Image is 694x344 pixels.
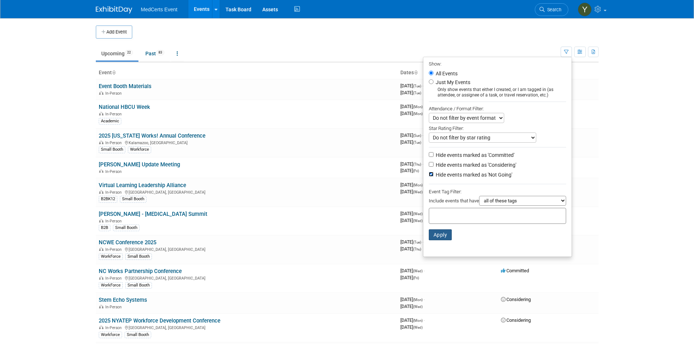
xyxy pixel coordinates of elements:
[128,146,151,153] div: Workforce
[434,171,512,178] label: Hide events marked as 'Not Going'
[96,25,132,39] button: Add Event
[125,253,152,260] div: Small Booth
[105,305,124,309] span: In-Person
[96,67,397,79] th: Event
[413,276,419,280] span: (Fri)
[413,183,423,187] span: (Mon)
[99,282,123,289] div: WorkForce
[413,247,421,251] span: (Thu)
[112,70,115,75] a: Sort by Event Name
[105,276,124,281] span: In-Person
[99,317,220,324] a: 2025 NYATEP Workforce Development Conference
[434,161,516,169] label: Hide events marked as 'Considering'
[413,319,423,323] span: (Mon)
[400,211,425,216] span: [DATE]
[99,141,103,144] img: In-Person Event
[99,189,395,195] div: [GEOGRAPHIC_DATA], [GEOGRAPHIC_DATA]
[105,169,124,174] span: In-Person
[400,268,425,273] span: [DATE]
[99,276,103,280] img: In-Person Event
[99,325,103,329] img: In-Person Event
[400,304,423,309] span: [DATE]
[429,87,566,98] div: Only show events that either I created, or I am tagged in (as attendee, or assignee of a task, or...
[99,219,103,222] img: In-Person Event
[141,7,177,12] span: MedCerts Event
[429,123,566,133] div: Star Rating Filter:
[424,268,425,273] span: -
[400,111,423,116] span: [DATE]
[429,229,452,240] button: Apply
[99,253,123,260] div: WorkForce
[501,317,531,323] span: Considering
[105,141,124,145] span: In-Person
[105,219,124,224] span: In-Person
[422,133,423,138] span: -
[400,189,423,194] span: [DATE]
[99,275,395,281] div: [GEOGRAPHIC_DATA], [GEOGRAPHIC_DATA]
[99,190,103,194] img: In-Person Event
[125,282,152,289] div: Small Booth
[578,3,592,16] img: Yenexis Quintana
[400,297,425,302] span: [DATE]
[96,47,138,60] a: Upcoming22
[140,47,170,60] a: Past83
[413,269,423,273] span: (Wed)
[99,146,125,153] div: Small Booth
[99,133,205,139] a: 2025 [US_STATE] Works! Annual Conference
[413,325,423,329] span: (Wed)
[501,268,529,273] span: Committed
[99,112,103,115] img: In-Person Event
[99,268,182,274] a: NC Works Partnership Conference
[413,105,423,109] span: (Mon)
[113,225,140,231] div: Small Booth
[429,59,566,68] div: Show:
[105,112,124,116] span: In-Person
[96,6,132,13] img: ExhibitDay
[434,71,458,76] label: All Events
[120,196,146,202] div: Small Booth
[99,118,121,124] div: Academic
[400,168,419,173] span: [DATE]
[429,104,566,113] div: Attendance / Format Filter:
[99,169,103,173] img: In-Person Event
[99,305,103,308] img: In-Person Event
[434,151,514,159] label: Hide events marked as 'Committed'
[422,161,423,167] span: -
[397,67,498,79] th: Dates
[99,297,147,303] a: Stem Echo Systems
[99,91,103,95] img: In-Person Event
[400,83,423,88] span: [DATE]
[424,317,425,323] span: -
[413,240,421,244] span: (Tue)
[99,211,207,217] a: [PERSON_NAME] - [MEDICAL_DATA] Summit
[99,239,156,246] a: NCWE Conference 2025
[99,83,152,90] a: Event Booth Materials
[413,169,419,173] span: (Fri)
[413,298,423,302] span: (Mon)
[105,325,124,330] span: In-Person
[413,84,421,88] span: (Tue)
[413,91,421,95] span: (Tue)
[545,7,561,12] span: Search
[99,104,150,110] a: National HBCU Week
[424,297,425,302] span: -
[400,246,421,252] span: [DATE]
[501,297,531,302] span: Considering
[400,317,425,323] span: [DATE]
[125,50,133,55] span: 22
[414,70,417,75] a: Sort by Start Date
[400,239,423,245] span: [DATE]
[400,104,425,109] span: [DATE]
[99,246,395,252] div: [GEOGRAPHIC_DATA], [GEOGRAPHIC_DATA]
[413,219,423,223] span: (Wed)
[400,218,423,223] span: [DATE]
[400,275,419,280] span: [DATE]
[400,182,425,187] span: [DATE]
[400,324,423,330] span: [DATE]
[400,133,423,138] span: [DATE]
[535,3,568,16] a: Search
[429,196,566,208] div: Include events that have
[413,134,421,138] span: (Sun)
[105,247,124,252] span: In-Person
[99,139,395,145] div: Kalamazoo, [GEOGRAPHIC_DATA]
